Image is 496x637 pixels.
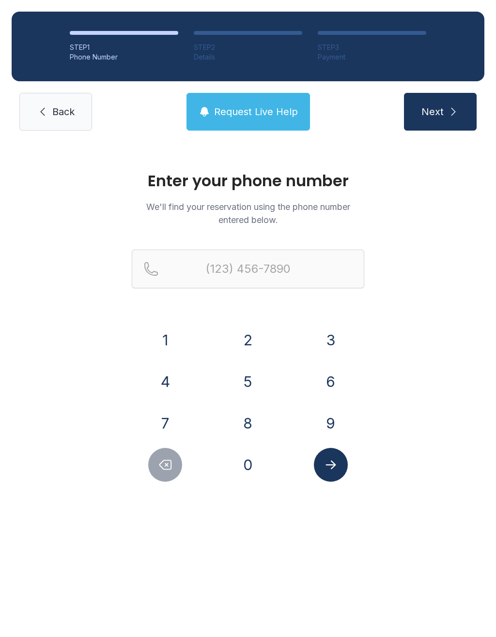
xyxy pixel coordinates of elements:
[421,105,444,119] span: Next
[318,52,426,62] div: Payment
[314,406,348,440] button: 9
[194,52,302,62] div: Details
[132,200,364,226] p: We'll find your reservation using the phone number entered below.
[231,365,265,399] button: 5
[132,250,364,288] input: Reservation phone number
[314,365,348,399] button: 6
[231,448,265,482] button: 0
[231,406,265,440] button: 8
[148,448,182,482] button: Delete number
[148,323,182,357] button: 1
[314,448,348,482] button: Submit lookup form
[231,323,265,357] button: 2
[314,323,348,357] button: 3
[132,173,364,189] h1: Enter your phone number
[70,43,178,52] div: STEP 1
[214,105,298,119] span: Request Live Help
[70,52,178,62] div: Phone Number
[194,43,302,52] div: STEP 2
[148,406,182,440] button: 7
[52,105,75,119] span: Back
[318,43,426,52] div: STEP 3
[148,365,182,399] button: 4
